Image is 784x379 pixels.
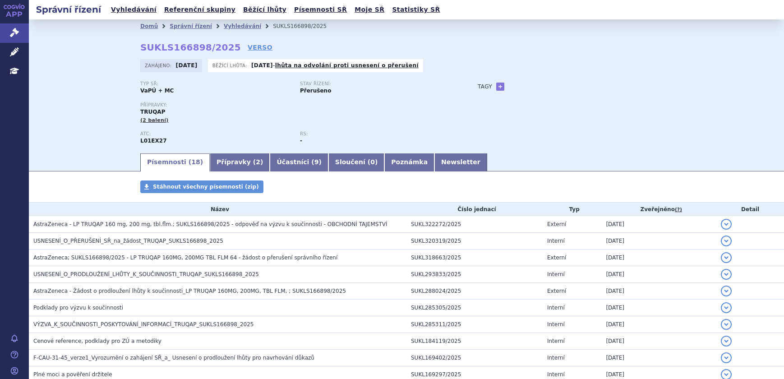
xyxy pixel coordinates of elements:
button: detail [721,352,732,363]
button: detail [721,236,732,246]
td: [DATE] [601,316,716,333]
span: Interní [547,338,565,344]
span: VÝZVA_K_SOUČINNOSTI_POSKYTOVÁNÍ_INFORMACÍ_TRUQAP_SUKLS166898_2025 [33,321,254,328]
span: 18 [191,158,200,166]
span: AstraZeneca - Žádost o prodloužení lhůty k součinnosti_LP TRUQAP 160MG, 200MG, TBL FLM, ; SUKLS16... [33,288,346,294]
a: Přípravky (2) [210,153,270,171]
button: detail [721,302,732,313]
a: Písemnosti (18) [140,153,210,171]
td: [DATE] [601,216,716,233]
span: TRUQAP [140,109,165,115]
button: detail [721,269,732,280]
td: SUKL285305/2025 [406,300,543,316]
strong: VaPÚ + MC [140,88,174,94]
td: SUKL320319/2025 [406,233,543,250]
th: Název [29,203,406,216]
strong: [DATE] [176,62,198,69]
td: [DATE] [601,333,716,350]
strong: - [300,138,302,144]
span: Interní [547,238,565,244]
td: SUKL293833/2025 [406,266,543,283]
span: USNESENÍ_O_PRODLOUŽENÍ_LHŮTY_K_SOUČINNOSTI_TRUQAP_SUKLS166898_2025 [33,271,259,277]
a: Poznámka [384,153,434,171]
a: Písemnosti SŘ [291,4,350,16]
li: SUKLS166898/2025 [273,19,338,33]
span: Interní [547,371,565,378]
span: Interní [547,271,565,277]
a: Newsletter [434,153,487,171]
button: detail [721,219,732,230]
th: Zveřejněno [601,203,716,216]
p: RS: [300,131,451,137]
td: SUKL288024/2025 [406,283,543,300]
span: USNESENÍ_O_PŘERUŠENÍ_SŘ_na_žádost_TRUQAP_SUKLS166898_2025 [33,238,223,244]
strong: [DATE] [251,62,273,69]
a: Sloučení (0) [328,153,384,171]
button: detail [721,319,732,330]
th: Detail [716,203,784,216]
a: VERSO [248,43,272,52]
a: Statistiky SŘ [389,4,443,16]
button: detail [721,252,732,263]
span: F-CAU-31-45_verze1_Vyrozumění o zahájení SŘ_a_ Usnesení o prodloužení lhůty pro navrhování důkazů [33,355,314,361]
span: 2 [256,158,260,166]
p: ATC: [140,131,291,137]
td: SUKL285311/2025 [406,316,543,333]
td: [DATE] [601,283,716,300]
span: Podklady pro výzvu k součinnosti [33,305,123,311]
button: detail [721,336,732,347]
a: lhůta na odvolání proti usnesení o přerušení [275,62,419,69]
button: detail [721,286,732,296]
a: Domů [140,23,158,29]
strong: SUKLS166898/2025 [140,42,241,53]
p: - [251,62,419,69]
a: Referenční skupiny [161,4,238,16]
td: [DATE] [601,266,716,283]
span: 0 [370,158,375,166]
td: SUKL318663/2025 [406,250,543,266]
th: Číslo jednací [406,203,543,216]
a: Vyhledávání [108,4,159,16]
strong: KAPIVASERTIB [140,138,167,144]
td: [DATE] [601,233,716,250]
strong: Přerušeno [300,88,331,94]
span: 9 [314,158,319,166]
a: Správní řízení [170,23,212,29]
span: Interní [547,355,565,361]
h3: Tagy [478,81,492,92]
span: Interní [547,321,565,328]
td: SUKL322272/2025 [406,216,543,233]
a: Vyhledávání [224,23,261,29]
td: [DATE] [601,300,716,316]
span: Externí [547,254,566,261]
a: Stáhnout všechny písemnosti (zip) [140,180,263,193]
span: Externí [547,221,566,227]
td: [DATE] [601,350,716,366]
a: Účastníci (9) [270,153,328,171]
span: Interní [547,305,565,311]
th: Typ [543,203,601,216]
h2: Správní řízení [29,3,108,16]
td: SUKL169402/2025 [406,350,543,366]
span: (2 balení) [140,117,169,123]
span: Stáhnout všechny písemnosti (zip) [153,184,259,190]
span: AstraZeneca; SUKLS166898/2025 - LP TRUQAP 160MG, 200MG TBL FLM 64 - žádost o přerušení správního ... [33,254,337,261]
p: Typ SŘ: [140,81,291,87]
span: Externí [547,288,566,294]
a: Běžící lhůty [240,4,289,16]
span: Plné moci a pověření držitele [33,371,112,378]
a: + [496,83,504,91]
span: AstraZeneca - LP TRUQAP 160 mg, 200 mg, tbl.flm.; SUKLS166898/2025 - odpověď na výzvu k součinnos... [33,221,387,227]
abbr: (?) [675,207,682,213]
span: Běžící lhůta: [212,62,249,69]
td: [DATE] [601,250,716,266]
p: Přípravky: [140,102,460,108]
a: Moje SŘ [352,4,387,16]
span: Zahájeno: [145,62,173,69]
span: Cenové reference, podklady pro ZÚ a metodiky [33,338,161,344]
td: SUKL184119/2025 [406,333,543,350]
p: Stav řízení: [300,81,451,87]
